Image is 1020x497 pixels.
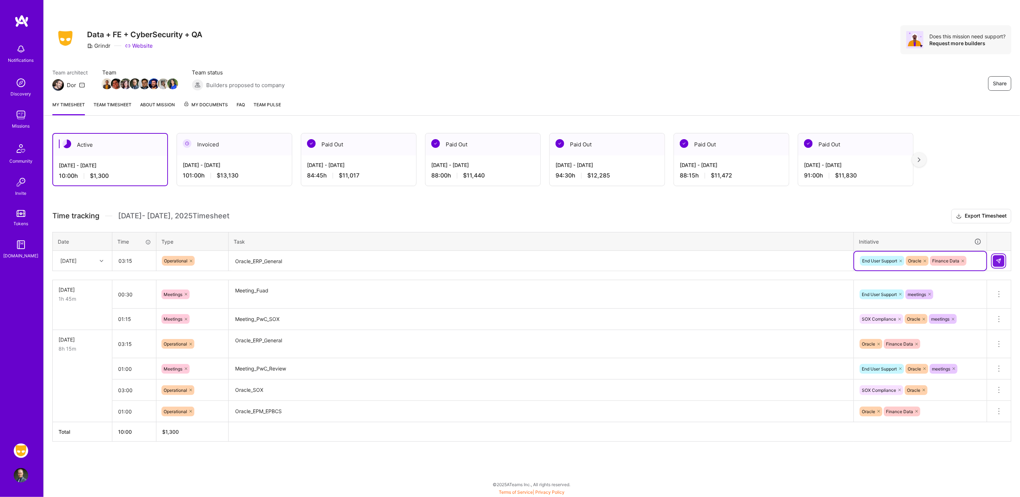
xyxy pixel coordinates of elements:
[12,444,30,458] a: Grindr: Data + FE + CyberSecurity + QA
[929,33,1006,40] div: Does this mission need support?
[183,172,286,179] div: 101:00 h
[113,251,156,270] input: HH:MM
[112,359,156,378] input: HH:MM
[112,309,156,329] input: HH:MM
[556,161,659,169] div: [DATE] - [DATE]
[862,258,897,264] span: End User Support
[164,409,187,414] span: Operational
[87,42,111,50] div: Grindr
[804,139,813,148] img: Paid Out
[862,409,875,414] span: Oracle
[859,237,982,246] div: Initiative
[156,232,229,251] th: Type
[12,468,30,483] a: User Avatar
[556,139,564,148] img: Paid Out
[14,42,28,56] img: bell
[183,161,286,169] div: [DATE] - [DATE]
[993,255,1005,267] div: null
[886,341,913,347] span: Finance Data
[862,316,896,322] span: SOX Compliance
[59,336,106,343] div: [DATE]
[206,81,285,89] span: Builders proposed to company
[711,172,732,179] span: $11,472
[183,101,228,109] span: My Documents
[118,211,229,220] span: [DATE] - [DATE] , 2025 Timesheet
[254,101,281,115] a: Team Pulse
[229,281,853,308] textarea: Meeting_Fuad
[16,189,27,197] div: Invite
[158,78,169,89] img: Team Member Avatar
[112,78,121,90] a: Team Member Avatar
[339,172,359,179] span: $11,017
[4,252,39,260] div: [DOMAIN_NAME]
[164,258,187,264] span: Operational
[254,102,281,107] span: Team Pulse
[112,334,156,354] input: HH:MM
[229,359,853,379] textarea: Meeting_PwC_Review
[804,161,907,169] div: [DATE] - [DATE]
[192,79,203,91] img: Builders proposed to company
[14,175,28,189] img: Invite
[862,366,897,372] span: End User Support
[908,366,921,372] span: Oracle
[112,381,156,400] input: HH:MM
[167,78,178,89] img: Team Member Avatar
[14,76,28,90] img: discovery
[183,139,191,148] img: Invoiced
[159,78,168,90] a: Team Member Avatar
[550,133,665,155] div: Paid Out
[993,80,1007,87] span: Share
[862,292,897,297] span: End User Support
[52,69,88,76] span: Team architect
[932,258,959,264] span: Finance Data
[931,316,950,322] span: meetings
[94,101,131,115] a: Team timesheet
[307,139,316,148] img: Paid Out
[951,209,1011,223] button: Export Timesheet
[307,172,410,179] div: 84:45 h
[90,172,109,180] span: $1,300
[183,101,228,115] a: My Documents
[87,30,202,39] h3: Data + FE + CyberSecurity + QA
[14,14,29,27] img: logo
[680,172,783,179] div: 88:15 h
[59,345,106,352] div: 8h 15m
[102,69,177,76] span: Team
[52,29,78,48] img: Company Logo
[53,232,112,251] th: Date
[929,40,1006,47] div: Request more builders
[835,172,857,179] span: $11,830
[59,286,106,294] div: [DATE]
[425,133,540,155] div: Paid Out
[680,161,783,169] div: [DATE] - [DATE]
[164,292,182,297] span: Meetings
[62,140,71,148] img: Active
[101,78,112,89] img: Team Member Avatar
[52,211,99,220] span: Time tracking
[886,409,913,414] span: Finance Data
[87,43,93,49] i: icon CompanyGray
[60,257,77,265] div: [DATE]
[112,285,156,304] input: HH:MM
[112,422,156,442] th: 10:00
[217,172,238,179] span: $13,130
[499,489,565,495] span: |
[148,78,159,89] img: Team Member Avatar
[43,475,1020,493] div: © 2025 ATeams Inc., All rights reserved.
[229,309,853,329] textarea: Meeting_PwC_SOX
[17,210,25,217] img: tokens
[140,101,175,115] a: About Mission
[117,238,151,245] div: Time
[120,78,131,89] img: Team Member Avatar
[125,42,153,50] a: Website
[11,90,31,98] div: Discovery
[130,78,141,89] img: Team Member Avatar
[149,78,159,90] a: Team Member Avatar
[79,82,85,88] i: icon Mail
[587,172,610,179] span: $12,285
[906,31,924,48] img: Avatar
[59,162,161,169] div: [DATE] - [DATE]
[14,468,28,483] img: User Avatar
[12,140,30,157] img: Community
[59,295,106,303] div: 1h 45m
